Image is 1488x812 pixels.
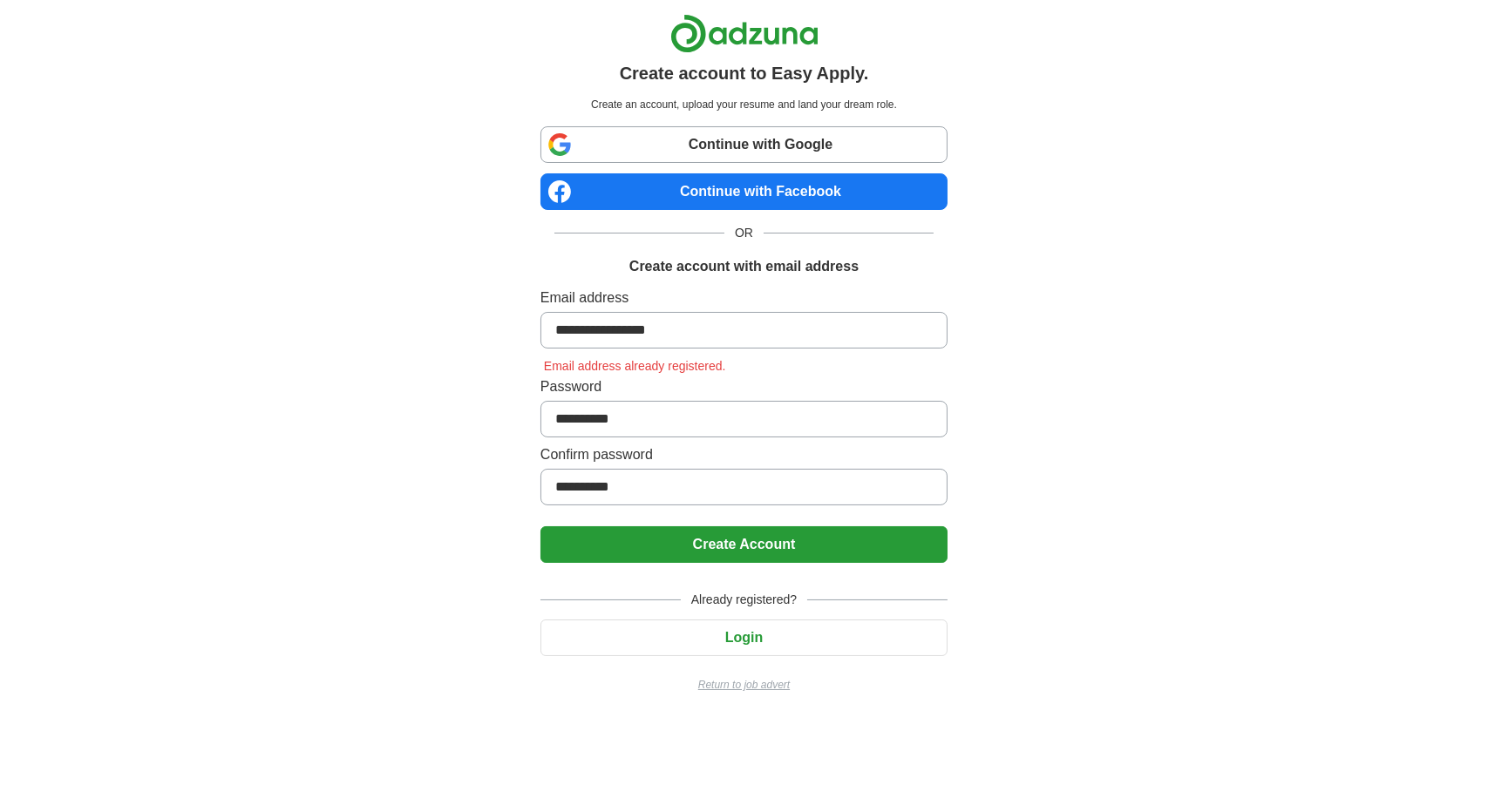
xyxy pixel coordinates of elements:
img: Adzuna logo [670,14,819,53]
a: Login [540,630,948,645]
span: Email address already registered. [540,359,730,373]
label: Password [540,376,948,397]
label: Confirm password [540,444,948,465]
a: Continue with Facebook [540,173,948,210]
a: Return to job advert [540,677,948,693]
a: Continue with Google [540,126,948,163]
p: Create an account, upload your resume and land your dream role. [544,97,944,112]
span: Already registered? [681,591,807,609]
span: OR [724,224,764,242]
label: Email address [540,288,948,308]
h1: Create account with email address [629,256,859,277]
h1: Create account to Easy Apply. [620,60,869,86]
button: Login [540,619,948,656]
button: Create Account [540,526,948,563]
